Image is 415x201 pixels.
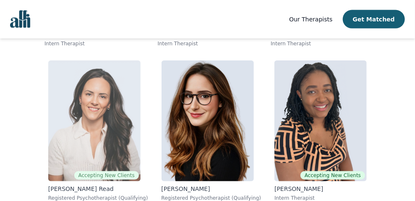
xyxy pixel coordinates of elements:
p: Intern Therapist [158,40,258,47]
span: Accepting New Clients [74,171,139,180]
p: [PERSON_NAME] [162,185,261,193]
p: [PERSON_NAME] Read [48,185,148,193]
p: [PERSON_NAME] [274,185,367,193]
button: Get Matched [343,10,405,29]
img: Kerri_Read [48,60,141,181]
img: Faith_Daniels [274,60,367,181]
img: alli logo [10,10,30,28]
img: Natalie_Baillargeon [162,60,254,181]
span: Accepting New Clients [300,171,365,180]
p: Intern Therapist [271,40,371,47]
p: Intern Therapist [44,40,144,47]
a: Our Therapists [289,14,332,24]
span: Our Therapists [289,16,332,23]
